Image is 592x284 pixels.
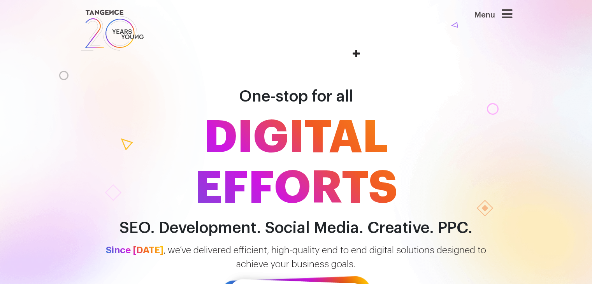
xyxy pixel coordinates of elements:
[239,89,353,104] span: One-stop for all
[74,243,518,271] p: , we’ve delivered efficient, high-quality end to end digital solutions designed to achieve your b...
[74,219,518,237] h2: SEO. Development. Social Media. Creative. PPC.
[80,8,145,53] img: logo SVG
[106,245,163,255] span: Since [DATE]
[74,112,518,214] span: DIGITAL EFFORTS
